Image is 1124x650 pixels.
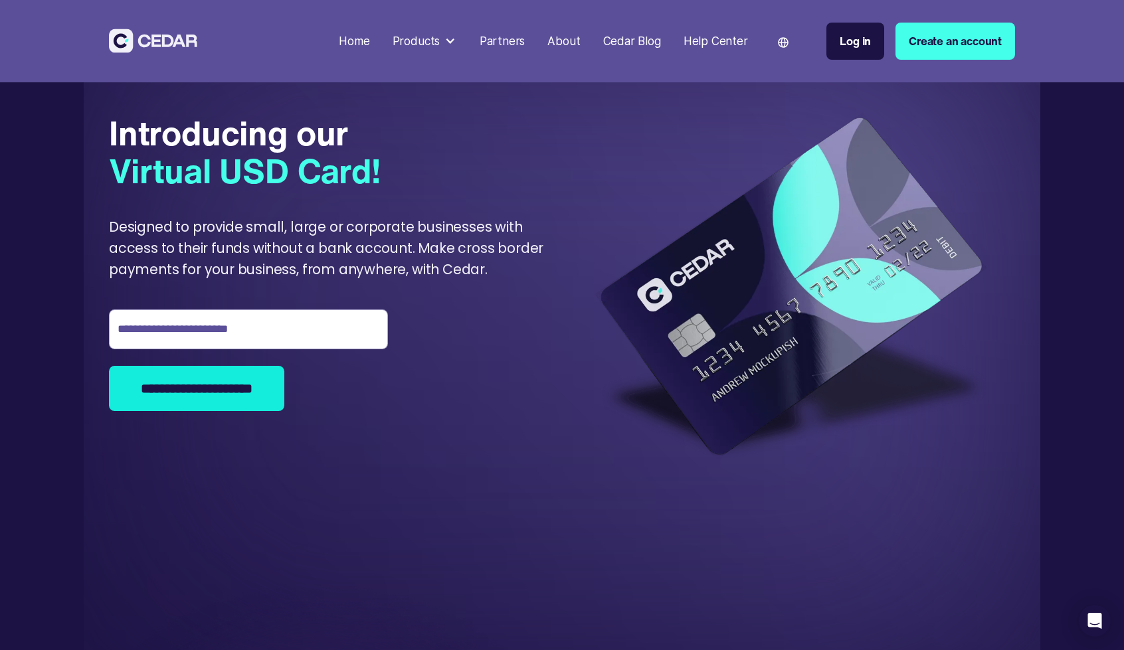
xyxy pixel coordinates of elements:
div: Introducing our [109,114,381,189]
a: Home [333,26,375,56]
div: Partners [480,33,525,50]
div: Products [387,27,462,56]
a: About [542,26,586,56]
a: Cedar Blog [597,26,666,56]
div: Help Center [684,33,748,50]
a: Log in [826,23,884,60]
div: Open Intercom Messenger [1079,605,1111,637]
a: Help Center [678,26,753,56]
div: About [547,33,580,50]
a: Partners [474,26,531,56]
form: Join the waiting list [109,309,388,411]
a: Create an account [895,23,1015,60]
div: Log in [840,33,871,50]
div: Designed to provide small, large or corporate businesses with access to their funds without a ban... [109,217,557,281]
div: Home [339,33,369,50]
div: Cedar Blog [603,33,661,50]
div: Products [393,33,440,50]
span: Virtual USD Card! [109,145,381,195]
